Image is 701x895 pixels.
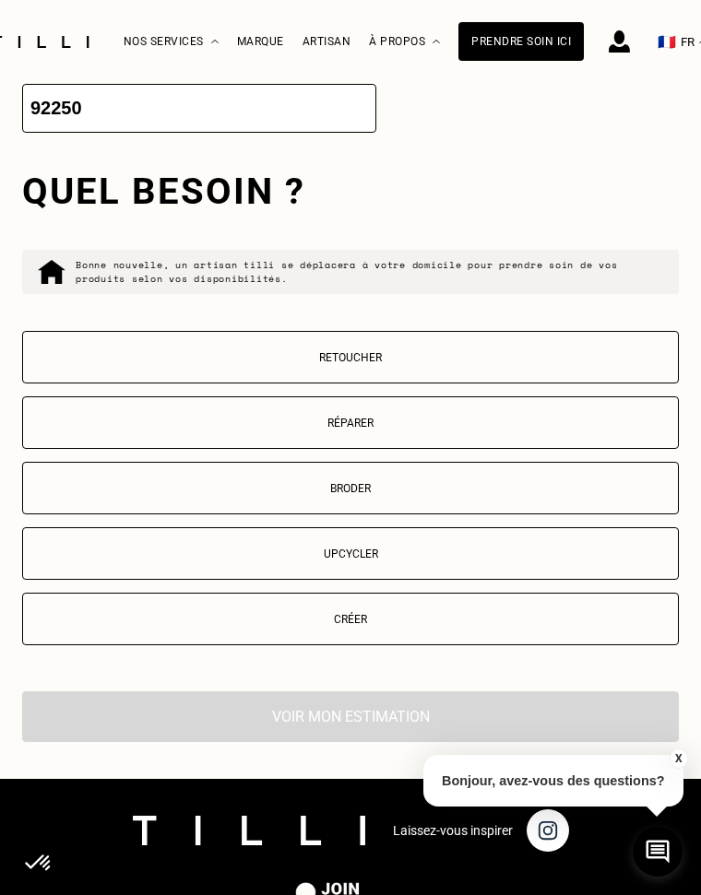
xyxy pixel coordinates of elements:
img: Menu déroulant à propos [433,40,440,44]
button: Retoucher [22,331,679,383]
button: Réparer [22,396,679,449]
p: Bonne nouvelle, un artisan tilli se déplacera à votre domicile pour prendre soin de vos produits ... [76,258,664,286]
p: Upcycler [32,548,669,560]
a: Marque [237,35,284,48]
button: X [669,748,687,769]
div: Nos services [124,1,219,83]
p: Bonjour, avez-vous des questions? [423,755,683,807]
button: Créer [22,593,679,645]
p: Retoucher [32,351,669,364]
a: Prendre soin ici [458,22,584,61]
p: Créer [32,613,669,626]
button: Upcycler [22,527,679,580]
img: page instagram de Tilli une retoucherie à domicile [527,809,569,852]
a: Artisan [303,35,351,48]
p: Laissez-vous inspirer [393,823,513,838]
input: 75001 or 69008 [22,84,376,133]
img: Menu déroulant [211,40,219,44]
img: commande à domicile [37,257,66,287]
div: À propos [369,1,440,83]
img: icône connexion [609,30,630,53]
button: Broder [22,462,679,514]
div: Quel besoin ? [22,170,679,213]
span: 🇫🇷 [658,33,676,51]
p: Réparer [32,417,669,430]
img: logo Tilli [133,816,365,844]
p: Broder [32,482,669,495]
